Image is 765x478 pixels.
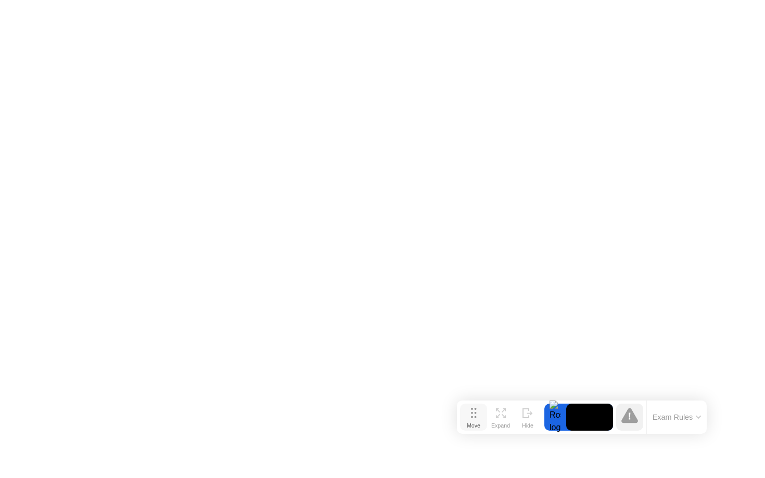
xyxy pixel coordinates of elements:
div: Expand [491,422,510,429]
button: Exam Rules [649,412,705,422]
button: Move [460,404,487,431]
button: Hide [514,404,541,431]
div: Hide [522,422,533,429]
button: Expand [487,404,514,431]
div: Move [467,422,480,429]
